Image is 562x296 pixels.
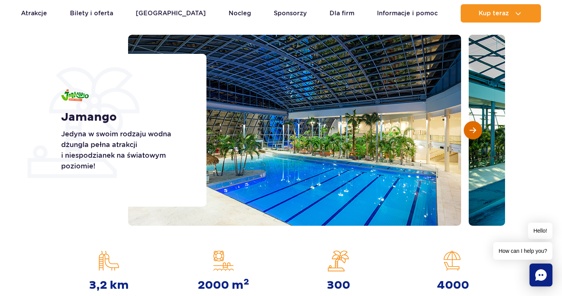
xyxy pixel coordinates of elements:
[274,4,307,23] a: Sponsorzy
[461,4,541,23] button: Kup teraz
[437,278,469,292] strong: 4000
[61,129,189,171] p: Jedyna w swoim rodzaju wodna dżungla pełna atrakcji i niespodzianek na światowym poziomie!
[136,4,206,23] a: [GEOGRAPHIC_DATA]
[198,278,249,292] strong: 2000 m
[330,4,354,23] a: Dla firm
[61,89,89,101] img: Jamango
[70,4,113,23] a: Bilety i oferta
[493,242,552,260] span: How can I help you?
[229,4,251,23] a: Nocleg
[327,278,350,292] strong: 300
[377,4,438,23] a: Informacje i pomoc
[89,278,129,292] strong: 3,2 km
[244,277,249,287] sup: 2
[61,110,189,124] h1: Jamango
[464,121,482,139] button: Następny slajd
[528,223,552,239] span: Hello!
[21,4,47,23] a: Atrakcje
[530,264,552,286] div: Chat
[479,10,509,17] span: Kup teraz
